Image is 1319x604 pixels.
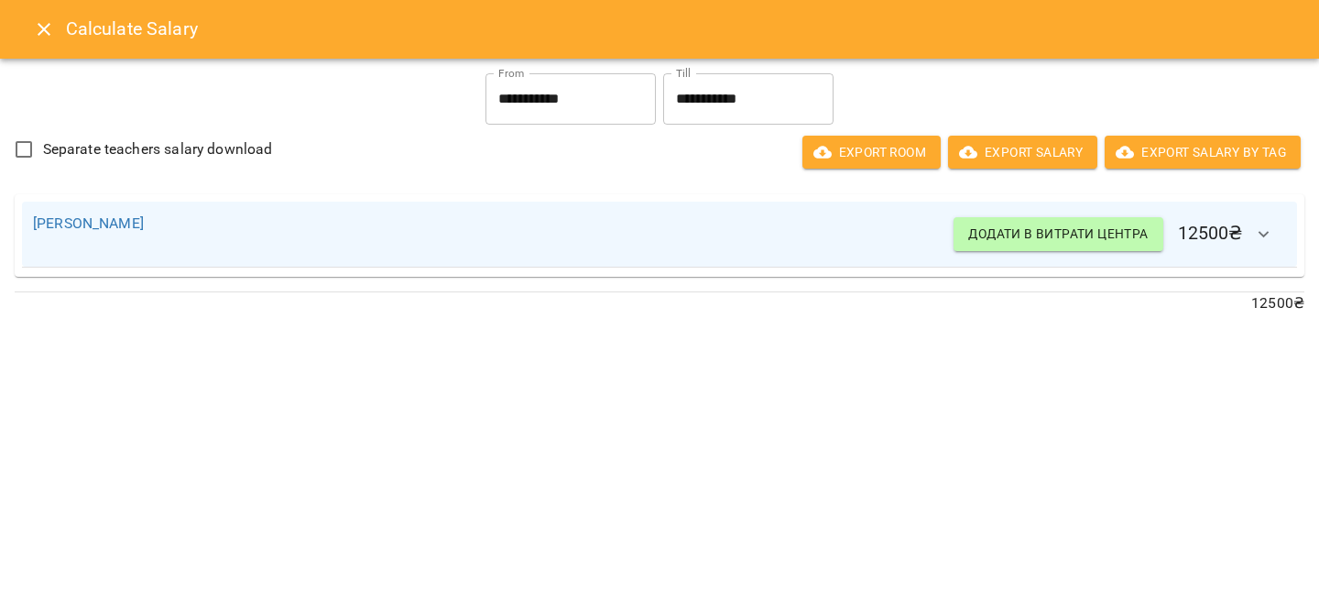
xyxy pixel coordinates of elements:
[1105,136,1301,169] button: Export Salary by Tag
[15,292,1304,314] p: 12500 ₴
[948,136,1097,169] button: Export Salary
[802,136,941,169] button: Export room
[22,7,66,51] button: Close
[968,223,1148,245] span: Додати в витрати центра
[817,141,926,163] span: Export room
[33,214,144,232] a: [PERSON_NAME]
[43,138,273,160] span: Separate teachers salary download
[963,141,1083,163] span: Export Salary
[954,217,1162,250] button: Додати в витрати центра
[954,213,1286,257] h6: 12500 ₴
[66,15,1297,43] h6: Calculate Salary
[1119,141,1286,163] span: Export Salary by Tag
